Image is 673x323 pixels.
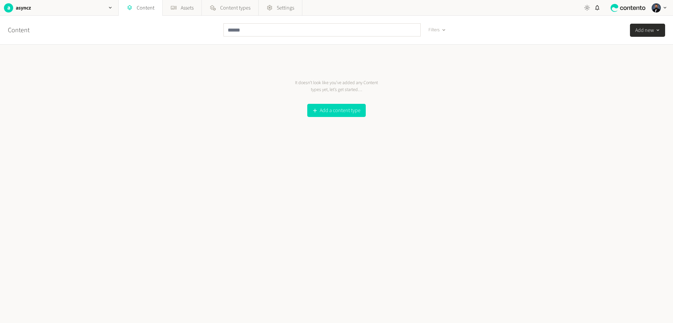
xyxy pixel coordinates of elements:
button: Filters [423,23,451,36]
img: Murad Huseynov [652,3,661,12]
span: Content types [220,4,250,12]
button: Add a content type [307,104,365,117]
button: Add new [630,24,665,37]
span: Filters [429,27,440,34]
span: Settings [277,4,294,12]
h2: asyncz [16,4,31,12]
h2: Content [8,25,45,35]
p: It doesn’t look like you’ve added any Content types yet, let’s get started… [294,80,379,93]
span: a [4,3,13,12]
